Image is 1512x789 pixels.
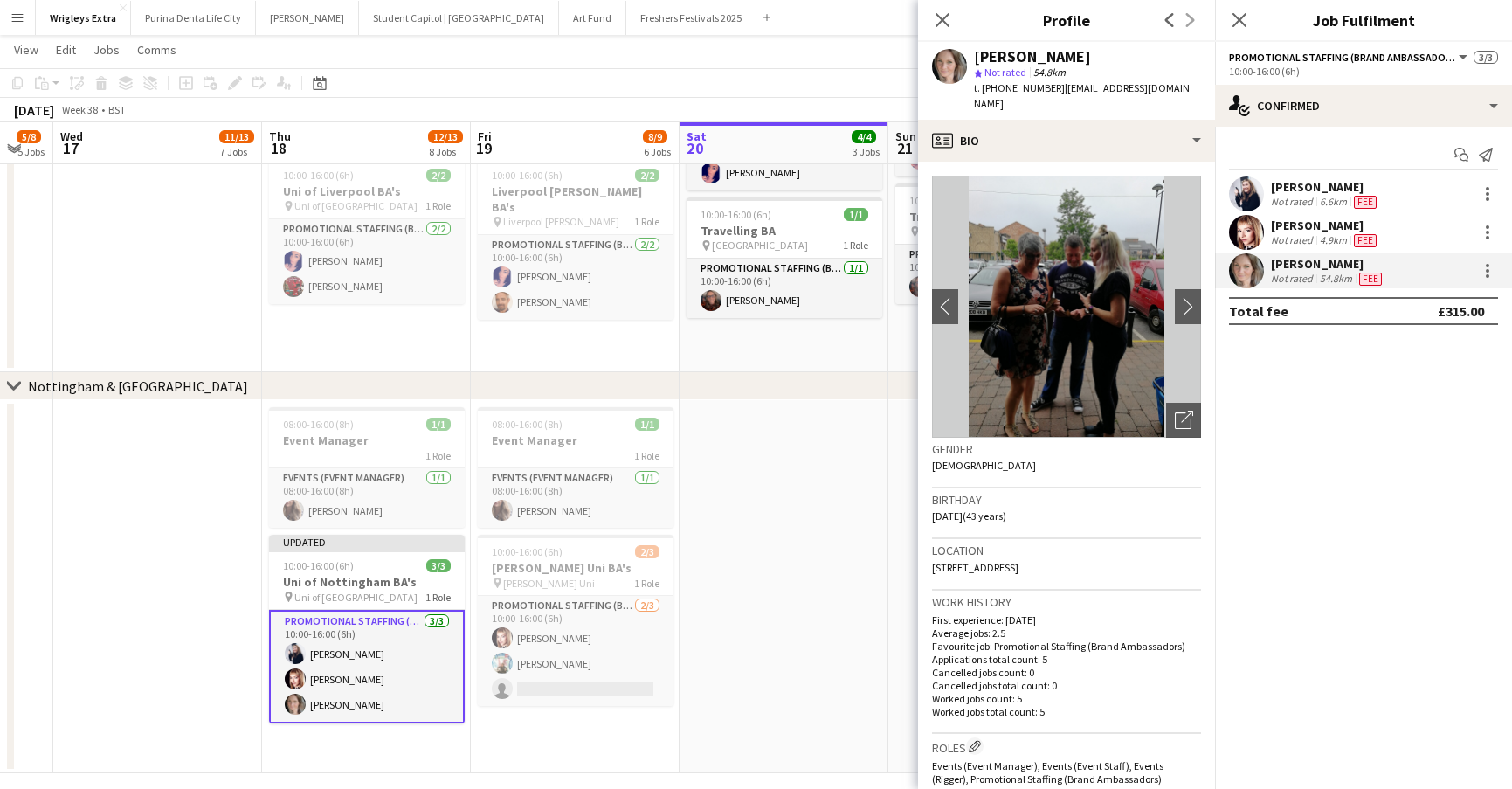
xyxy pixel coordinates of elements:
span: 17 [58,138,83,158]
h3: Profile [918,9,1215,31]
div: Nottingham & [GEOGRAPHIC_DATA] [28,377,248,395]
span: [PERSON_NAME] Uni [503,577,595,590]
div: Bio [918,120,1215,162]
span: 19 [475,138,492,158]
span: [GEOGRAPHIC_DATA] [712,239,808,252]
span: Edit [56,42,76,58]
div: Crew has different fees then in role [1350,233,1380,247]
span: Week 38 [58,103,101,116]
span: 2/2 [635,169,659,182]
span: Liverpool [PERSON_NAME] [503,215,619,228]
span: 12/13 [428,130,463,143]
div: Updated [269,535,465,549]
div: Not rated [1271,272,1316,286]
span: Sun [895,128,916,144]
div: 10:00-16:00 (6h)2/2Liverpool [PERSON_NAME] BA's Liverpool [PERSON_NAME]1 RolePromotional Staffing... [478,158,673,320]
span: 08:00-16:00 (8h) [283,418,354,431]
p: Cancelled jobs count: 0 [932,666,1201,679]
span: 5/8 [17,130,41,143]
span: 21 [893,138,916,158]
span: 3/3 [426,559,451,572]
span: 08:00-16:00 (8h) [492,418,563,431]
span: Fee [1354,234,1377,247]
div: [DATE] [14,101,54,119]
span: 11/13 [219,130,254,143]
span: 4/4 [852,130,876,143]
div: BST [108,103,126,116]
div: Open photos pop-in [1166,403,1201,438]
span: 1 Role [425,449,451,462]
span: Fee [1354,196,1377,209]
div: 08:00-16:00 (8h)1/1Event Manager1 RoleEvents (Event Manager)1/108:00-16:00 (8h)[PERSON_NAME] [478,407,673,528]
p: Applications total count: 5 [932,653,1201,666]
span: Fri [478,128,492,144]
span: 10:00-16:00 (6h) [283,559,354,572]
div: 10:00-16:00 (6h) [1229,65,1498,78]
div: 10:00-16:00 (6h)1/1Travelling BA [GEOGRAPHIC_DATA]1 RolePromotional Staffing (Brand Ambassadors)1... [895,183,1091,304]
app-card-role: Promotional Staffing (Brand Ambassadors)1/110:00-16:00 (6h)[PERSON_NAME] [687,259,882,318]
span: [DEMOGRAPHIC_DATA] [932,459,1036,472]
span: 1/1 [844,208,868,221]
span: Not rated [984,66,1026,79]
span: Promotional Staffing (Brand Ambassadors) [1229,51,1456,64]
div: 54.8km [1316,272,1356,286]
p: First experience: [DATE] [932,613,1201,626]
h3: [PERSON_NAME] Uni BA's [478,560,673,576]
span: | [EMAIL_ADDRESS][DOMAIN_NAME] [974,81,1195,110]
span: 2/3 [635,545,659,558]
span: Events (Event Manager), Events (Event Staff), Events (Rigger), Promotional Staffing (Brand Ambass... [932,759,1163,786]
h3: Job Fulfilment [1215,9,1512,31]
div: 7 Jobs [220,145,253,158]
a: Edit [49,38,83,61]
h3: Gender [932,441,1201,457]
span: Thu [269,128,291,144]
span: Comms [137,42,176,58]
div: Not rated [1271,195,1316,209]
span: 1 Role [843,239,868,252]
div: Updated10:00-16:00 (6h)3/3Uni of Nottingham BA's Uni of [GEOGRAPHIC_DATA]1 RolePromotional Staffi... [269,535,465,723]
app-card-role: Promotional Staffing (Brand Ambassadors)2/210:00-16:00 (6h)[PERSON_NAME][PERSON_NAME] [478,235,673,320]
span: 1 Role [634,577,659,590]
span: Fee [1359,273,1382,286]
a: View [7,38,45,61]
h3: Work history [932,594,1201,610]
button: Purina Denta Life City [131,1,256,35]
span: [STREET_ADDRESS] [932,561,1018,574]
button: Art Fund [559,1,626,35]
div: Crew has different fees then in role [1350,195,1380,209]
span: 8/9 [643,130,667,143]
span: 10:00-16:00 (6h) [492,545,563,558]
button: Promotional Staffing (Brand Ambassadors) [1229,51,1470,64]
h3: Travelling BA [895,209,1091,225]
div: 6 Jobs [644,145,671,158]
h3: Uni of Nottingham BA's [269,574,465,590]
span: 54.8km [1030,66,1069,79]
div: 8 Jobs [429,145,462,158]
h3: Birthday [932,492,1201,508]
h3: Travelling BA [687,223,882,239]
div: 4.9km [1316,233,1350,247]
div: Total fee [1229,302,1288,320]
button: Wrigleys Extra [36,1,131,35]
span: Uni of [GEOGRAPHIC_DATA] [294,199,418,212]
button: Student Capitol | [GEOGRAPHIC_DATA] [359,1,559,35]
div: 10:00-16:00 (6h)2/2Uni of Liverpool BA's Uni of [GEOGRAPHIC_DATA]1 RolePromotional Staffing (Bran... [269,158,465,304]
span: 10:00-16:00 (6h) [283,169,354,182]
div: [PERSON_NAME] [1271,256,1385,272]
p: Cancelled jobs total count: 0 [932,679,1201,692]
app-card-role: Promotional Staffing (Brand Ambassadors)1/110:00-16:00 (6h)[PERSON_NAME] [895,245,1091,304]
span: 3/3 [1474,51,1498,64]
span: 2/2 [426,169,451,182]
h3: Liverpool [PERSON_NAME] BA's [478,183,673,215]
button: Freshers Festivals 2025 [626,1,756,35]
app-card-role: Events (Event Manager)1/108:00-16:00 (8h)[PERSON_NAME] [269,468,465,528]
span: Uni of [GEOGRAPHIC_DATA] [294,591,418,604]
h3: Event Manager [478,433,673,448]
div: 08:00-16:00 (8h)1/1Event Manager1 RoleEvents (Event Manager)1/108:00-16:00 (8h)[PERSON_NAME] [269,407,465,528]
span: 10:00-16:00 (6h) [492,169,563,182]
span: Wed [60,128,83,144]
app-job-card: 10:00-16:00 (6h)2/3[PERSON_NAME] Uni BA's [PERSON_NAME] Uni1 RolePromotional Staffing (Brand Amba... [478,535,673,706]
app-card-role: Events (Event Manager)1/108:00-16:00 (8h)[PERSON_NAME] [478,468,673,528]
span: View [14,42,38,58]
